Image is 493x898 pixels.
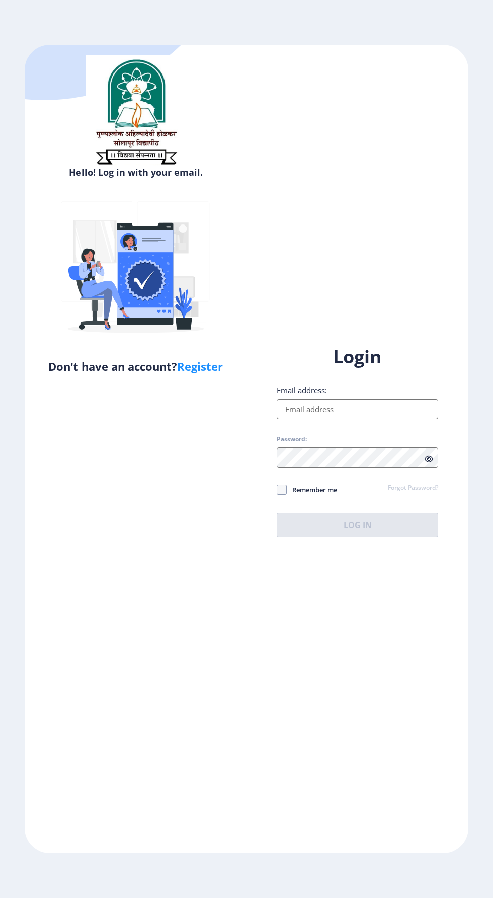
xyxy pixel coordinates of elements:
label: Password: [277,435,307,443]
input: Email address [277,399,438,419]
img: Verified-rafiki.svg [48,182,224,358]
button: Log In [277,513,438,537]
h1: Login [277,345,438,369]
img: sulogo.png [86,55,186,169]
a: Register [177,359,223,374]
h5: Don't have an account? [32,358,239,375]
span: Remember me [287,484,337,496]
h6: Hello! Log in with your email. [32,166,239,178]
label: Email address: [277,385,327,395]
a: Forgot Password? [388,484,438,493]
